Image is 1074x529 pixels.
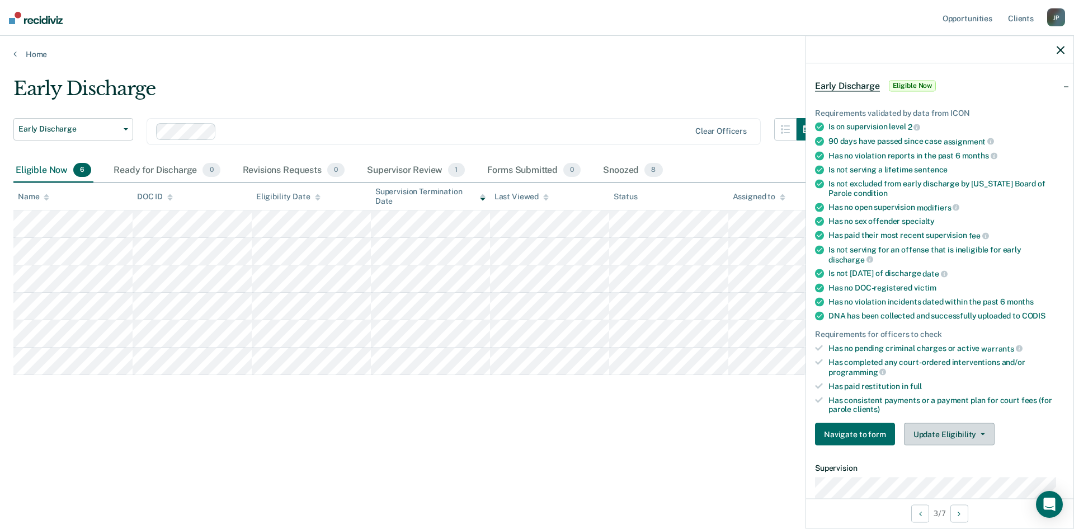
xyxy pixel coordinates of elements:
[327,163,345,177] span: 0
[828,122,1064,132] div: Is on supervision level
[828,255,873,264] span: discharge
[889,80,936,91] span: Eligible Now
[563,163,581,177] span: 0
[828,179,1064,198] div: Is not excluded from early discharge by [US_STATE] Board of Parole
[828,395,1064,414] div: Has consistent payments or a payment plan for court fees (for parole
[1007,297,1034,306] span: months
[969,231,989,240] span: fee
[73,163,91,177] span: 6
[911,504,929,522] button: Previous Opportunity
[601,158,665,183] div: Snoozed
[854,188,888,197] span: condition
[806,498,1073,528] div: 3 / 7
[828,231,1064,241] div: Has paid their most recent supervision
[828,311,1064,320] div: DNA has been collected and successfully uploaded to
[1022,311,1045,320] span: CODIS
[828,245,1064,264] div: Is not serving for an offense that is ineligible for early
[944,137,994,146] span: assignment
[828,165,1064,175] div: Is not serving a lifetime
[695,127,747,136] div: Clear officers
[908,123,921,132] span: 2
[9,12,63,24] img: Recidiviz
[1036,491,1063,518] div: Open Intercom Messenger
[917,203,960,212] span: modifiers
[828,202,1064,212] div: Has no open supervision
[13,158,93,183] div: Eligible Now
[614,192,638,202] div: Status
[828,367,886,376] span: programming
[828,136,1064,146] div: 90 days have passed since case
[202,163,220,177] span: 0
[815,423,899,446] a: Navigate to form link
[111,158,222,183] div: Ready for Discharge
[375,187,486,206] div: Supervision Termination Date
[853,405,880,414] span: clients)
[485,158,583,183] div: Forms Submitted
[922,269,947,278] span: date
[1047,8,1065,26] div: J P
[644,163,662,177] span: 8
[950,504,968,522] button: Next Opportunity
[828,217,1064,226] div: Has no sex offender
[137,192,173,202] div: DOC ID
[733,192,785,202] div: Assigned to
[914,283,936,292] span: victim
[828,358,1064,377] div: Has completed any court-ordered interventions and/or
[815,80,880,91] span: Early Discharge
[828,269,1064,279] div: Is not [DATE] of discharge
[806,68,1073,104] div: Early DischargeEligible Now
[815,329,1064,339] div: Requirements for officers to check
[815,423,895,446] button: Navigate to form
[18,192,49,202] div: Name
[256,192,321,202] div: Eligibility Date
[914,165,948,174] span: sentence
[902,217,935,226] span: specialty
[828,151,1064,161] div: Has no violation reports in the past 6
[981,344,1023,353] span: warrants
[13,77,819,109] div: Early Discharge
[448,163,464,177] span: 1
[18,124,119,134] span: Early Discharge
[241,158,347,183] div: Revisions Requests
[828,283,1064,292] div: Has no DOC-registered
[828,381,1064,391] div: Has paid restitution in
[815,464,1064,473] dt: Supervision
[815,108,1064,118] div: Requirements validated by data from ICON
[828,343,1064,353] div: Has no pending criminal charges or active
[904,423,995,446] button: Update Eligibility
[962,151,997,160] span: months
[910,381,922,390] span: full
[365,158,467,183] div: Supervisor Review
[828,297,1064,306] div: Has no violation incidents dated within the past 6
[13,49,1061,59] a: Home
[494,192,549,202] div: Last Viewed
